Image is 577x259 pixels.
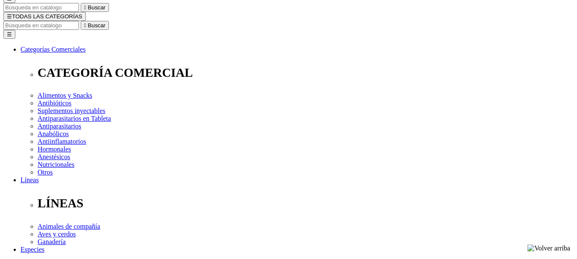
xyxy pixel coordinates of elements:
i:  [84,4,86,11]
p: LÍNEAS [38,196,574,210]
p: CATEGORÍA COMERCIAL [38,66,574,80]
input: Buscar [3,3,79,12]
button:  Buscar [81,3,109,12]
input: Buscar [3,21,79,30]
button: ☰ [3,30,15,39]
img: Volver arriba [527,244,570,252]
iframe: Brevo live chat [4,13,147,255]
span: Buscar [88,4,105,11]
button: ☰TODAS LAS CATEGORÍAS [3,12,86,21]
